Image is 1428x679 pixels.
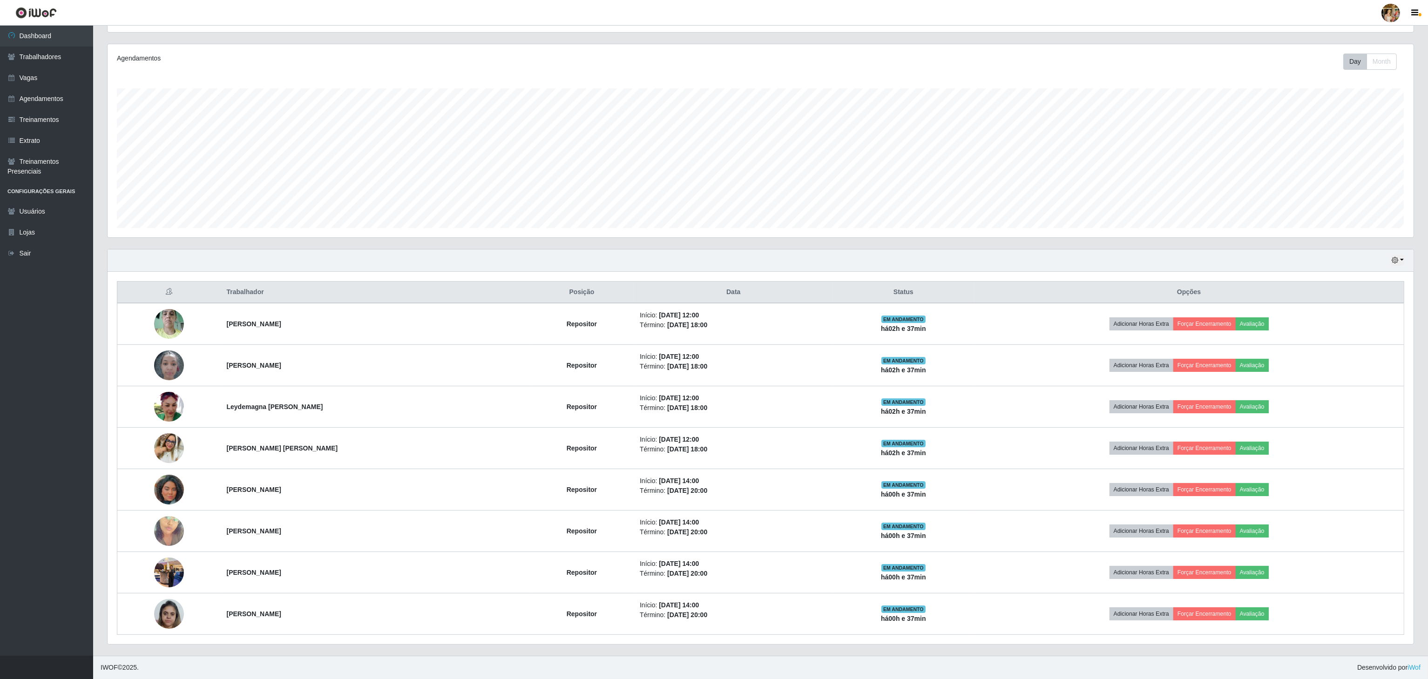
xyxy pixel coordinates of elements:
button: Month [1367,54,1397,70]
strong: Repositor [567,403,597,410]
span: EM ANDAMENTO [881,440,926,447]
button: Adicionar Horas Extra [1110,359,1173,372]
button: Forçar Encerramento [1173,566,1236,579]
th: Opções [974,282,1404,303]
li: Início: [640,310,827,320]
time: [DATE] 14:00 [659,518,699,526]
button: Forçar Encerramento [1173,483,1236,496]
strong: há 02 h e 37 min [881,408,926,415]
time: [DATE] 12:00 [659,436,699,443]
time: [DATE] 20:00 [667,611,707,618]
span: EM ANDAMENTO [881,523,926,530]
li: Início: [640,352,827,362]
img: 1752871343659.jpeg [154,463,184,516]
strong: [PERSON_NAME] [227,320,281,328]
time: [DATE] 14:00 [659,477,699,484]
li: Término: [640,362,827,371]
button: Forçar Encerramento [1173,524,1236,538]
button: Adicionar Horas Extra [1110,400,1173,413]
span: EM ANDAMENTO [881,481,926,489]
strong: [PERSON_NAME] [PERSON_NAME] [227,444,338,452]
button: Avaliação [1236,400,1269,413]
a: iWof [1408,664,1421,671]
strong: [PERSON_NAME] [227,362,281,369]
span: EM ANDAMENTO [881,316,926,323]
img: 1754258368800.jpeg [154,345,184,385]
strong: Repositor [567,320,597,328]
time: [DATE] 20:00 [667,570,707,577]
img: 1755998859963.jpeg [154,433,184,463]
span: IWOF [101,664,118,671]
li: Término: [640,403,827,413]
button: Avaliação [1236,566,1269,579]
button: Avaliação [1236,442,1269,455]
li: Início: [640,476,827,486]
strong: há 00 h e 37 min [881,491,926,498]
button: Adicionar Horas Extra [1110,442,1173,455]
strong: Repositor [567,569,597,576]
th: Data [634,282,832,303]
li: Início: [640,600,827,610]
button: Forçar Encerramento [1173,607,1236,620]
li: Término: [640,569,827,578]
strong: Repositor [567,527,597,535]
img: 1754944379156.jpeg [154,392,184,422]
li: Término: [640,527,827,537]
span: Desenvolvido por [1357,663,1421,672]
th: Status [833,282,975,303]
strong: [PERSON_NAME] [227,486,281,493]
time: [DATE] 12:00 [659,353,699,360]
strong: Repositor [567,362,597,369]
strong: Repositor [567,444,597,452]
button: Adicionar Horas Extra [1110,524,1173,538]
strong: [PERSON_NAME] [227,527,281,535]
strong: Repositor [567,610,597,618]
img: CoreUI Logo [15,7,57,19]
time: [DATE] 20:00 [667,528,707,536]
button: Adicionar Horas Extra [1110,483,1173,496]
button: Day [1343,54,1367,70]
button: Avaliação [1236,317,1269,330]
time: [DATE] 14:00 [659,601,699,609]
li: Término: [640,610,827,620]
time: [DATE] 18:00 [667,404,707,411]
button: Adicionar Horas Extra [1110,317,1173,330]
strong: [PERSON_NAME] [227,569,281,576]
th: Posição [529,282,634,303]
span: EM ANDAMENTO [881,357,926,364]
li: Início: [640,393,827,403]
time: [DATE] 12:00 [659,311,699,319]
li: Término: [640,444,827,454]
button: Avaliação [1236,607,1269,620]
strong: há 00 h e 37 min [881,615,926,622]
time: [DATE] 12:00 [659,394,699,402]
li: Início: [640,518,827,527]
time: [DATE] 18:00 [667,363,707,370]
button: Avaliação [1236,524,1269,538]
div: First group [1343,54,1397,70]
span: EM ANDAMENTO [881,564,926,571]
button: Avaliação [1236,359,1269,372]
button: Forçar Encerramento [1173,317,1236,330]
button: Forçar Encerramento [1173,359,1236,372]
img: 1753296713648.jpeg [154,304,184,343]
strong: há 02 h e 37 min [881,325,926,332]
time: [DATE] 18:00 [667,445,707,453]
button: Adicionar Horas Extra [1110,566,1173,579]
strong: há 00 h e 37 min [881,573,926,581]
img: 1754928869787.jpeg [154,504,184,558]
div: Agendamentos [117,54,645,63]
button: Forçar Encerramento [1173,442,1236,455]
button: Forçar Encerramento [1173,400,1236,413]
li: Término: [640,486,827,496]
li: Início: [640,435,827,444]
strong: há 00 h e 37 min [881,532,926,539]
time: [DATE] 20:00 [667,487,707,494]
img: 1755736847317.jpeg [154,594,184,633]
div: Toolbar with button groups [1343,54,1404,70]
strong: [PERSON_NAME] [227,610,281,618]
button: Avaliação [1236,483,1269,496]
strong: há 02 h e 37 min [881,449,926,457]
strong: Repositor [567,486,597,493]
span: EM ANDAMENTO [881,605,926,613]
